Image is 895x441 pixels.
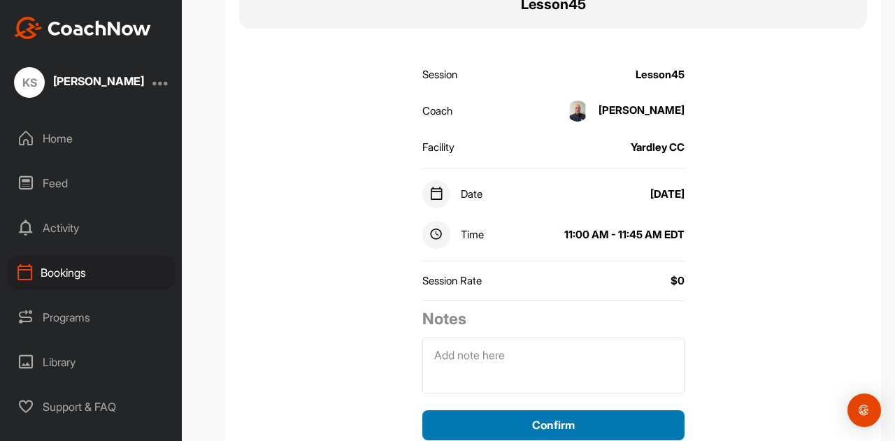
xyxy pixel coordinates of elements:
div: $0 [671,273,685,289]
div: [DATE] [650,187,685,203]
img: CoachNow [14,17,151,39]
img: square_9fc60999b50e316dbb9d0cff405cde30.jpg [567,101,588,122]
div: Activity [8,210,176,245]
div: Coach [422,103,452,120]
div: Bookings [8,255,176,290]
div: Programs [8,300,176,335]
div: Session [422,67,457,83]
div: Yardley CC [631,140,685,156]
div: Library [8,345,176,379]
div: Home [8,121,176,156]
div: Facility [422,140,454,156]
div: Support & FAQ [8,389,176,424]
div: Session Rate [422,273,482,289]
div: 11:00 AM - 11:45 AM EDT [564,227,685,243]
h2: Notes [422,307,685,331]
div: Date [422,180,482,208]
div: Open Intercom Messenger [847,393,881,427]
button: Confirm [422,410,685,440]
div: Lesson45 [636,67,685,83]
div: Time [422,221,484,249]
div: [PERSON_NAME] [53,75,144,87]
div: Feed [8,166,176,201]
div: KS [14,67,45,98]
div: [PERSON_NAME] [557,101,685,122]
